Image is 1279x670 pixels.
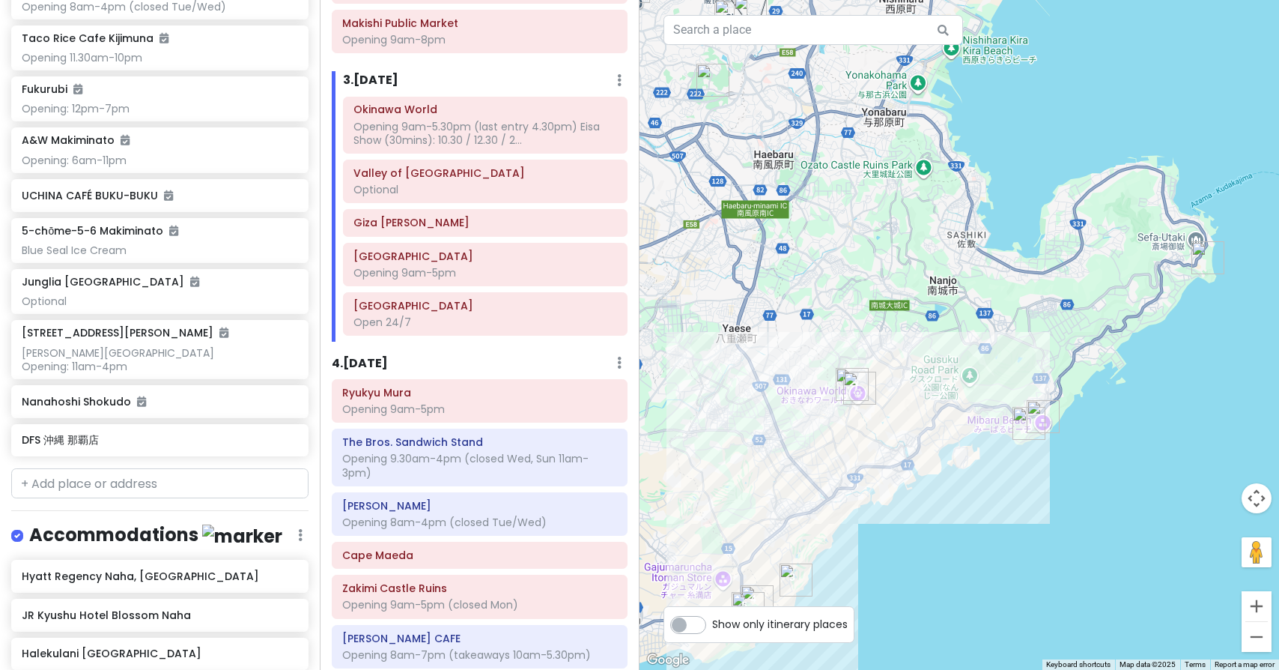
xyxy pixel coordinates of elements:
[663,15,963,45] input: Search a place
[121,135,130,145] i: Added to itinerary
[353,316,617,329] div: Open 24/7
[843,372,876,405] div: Okinawa World
[169,226,178,236] i: Added to itinerary
[22,395,297,408] h6: Nanahoshi Shokudo
[342,499,617,513] h6: Maeda Breeze
[1191,241,1224,274] div: Cape Chinen Park
[342,632,617,645] h6: BANTA CAFE
[353,183,617,196] div: Optional
[22,82,82,96] h6: Fukurubi
[1027,400,1060,433] div: Mibaru Marine Center
[342,435,617,449] h6: The Bros. Sandwich Stand
[1119,660,1176,669] span: Map data ©2025
[22,433,297,447] h6: DFS 沖縄 那覇店
[1242,483,1272,513] button: Map camera controls
[22,570,297,583] h6: Hyatt Regency Naha, [GEOGRAPHIC_DATA]
[732,592,765,625] div: Peace Memorial Park
[1242,622,1272,652] button: Zoom out
[353,266,617,280] div: Opening 9am-5pm
[342,386,617,399] h6: Ryukyu Mura
[780,564,812,597] div: Giza Banta Cliff
[342,598,617,612] div: Opening 9am-5pm (closed Mon)
[190,277,199,287] i: Added to itinerary
[22,31,168,45] h6: Taco Rice Cafe Kijimuna
[22,154,297,167] div: Opening: 6am-11pm
[22,224,178,238] h6: 5-chōme-5-6 Makiminato
[353,120,617,147] div: Opening 9am-5.30pm (last entry 4.30pm) Eisa Show (30mins): 10.30 / 12.30 / 2...
[22,609,297,622] h6: JR Kyushu Hotel Blossom Naha
[73,84,82,94] i: Added to itinerary
[836,368,869,401] div: Valley of Gangala
[353,216,617,229] h6: Giza Banta Cliff
[1242,537,1272,567] button: Drag Pegman onto the map to open Street View
[643,651,693,670] a: Open this area in Google Maps (opens a new window)
[11,468,309,498] input: + Add place or address
[342,549,617,562] h6: Cape Maeda
[22,275,199,289] h6: Junglia [GEOGRAPHIC_DATA]
[22,51,297,64] div: Opening 11.30am-10pm
[164,190,173,201] i: Added to itinerary
[22,295,297,308] div: Optional
[22,133,130,147] h6: A&W Makiminato
[342,648,617,662] div: Opening 8am-7pm (takeaways 10am-5.30pm)
[342,452,617,479] div: Opening 9.30am-4pm (closed Wed, Sun 11am-3pm)
[22,346,297,373] div: [PERSON_NAME][GEOGRAPHIC_DATA] Opening: 11am-4pm
[219,328,228,338] i: Added to itinerary
[1215,660,1275,669] a: Report a map error
[353,103,617,116] h6: Okinawa World
[332,356,388,372] h6: 4 . [DATE]
[342,516,617,529] div: Opening 8am-4pm (closed Tue/Wed)
[342,16,617,30] h6: Makishi Public Market
[741,585,774,618] div: Okinawa Prefectural Peace Memorial Museum
[22,244,297,257] div: Blue Seal Ice Cream
[1012,407,1045,440] div: Okinawa sign
[1242,591,1272,621] button: Zoom in
[342,582,617,595] h6: Zakimi Castle Ruins
[1185,660,1206,669] a: Terms (opens in new tab)
[22,102,297,115] div: Opening: 12pm-7pm
[696,64,729,97] div: Shikina-en Royal Gardens 識名園
[342,402,617,416] div: Opening 9am-5pm
[22,647,297,660] h6: Halekulani [GEOGRAPHIC_DATA]
[712,616,848,633] span: Show only itinerary places
[353,250,617,263] h6: Okinawa Prefectural Peace Memorial Museum
[342,33,617,46] div: Opening 9am-8pm
[137,396,146,407] i: Added to itinerary
[1046,660,1111,670] button: Keyboard shortcuts
[353,299,617,313] h6: Peace Memorial Park
[643,651,693,670] img: Google
[343,73,398,88] h6: 3 . [DATE]
[353,166,617,180] h6: Valley of Gangala
[202,525,282,548] img: marker
[160,33,168,43] i: Added to itinerary
[22,189,297,202] h6: UCHINA CAFÉ BUKU-BUKU
[29,523,282,548] h4: Accommodations
[22,326,228,339] h6: [STREET_ADDRESS][PERSON_NAME]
